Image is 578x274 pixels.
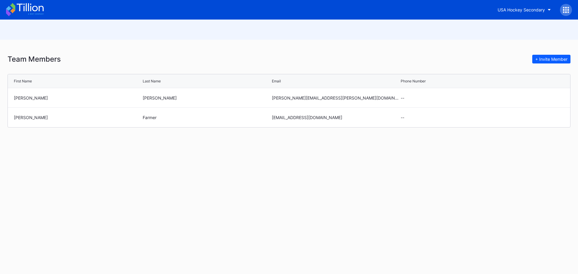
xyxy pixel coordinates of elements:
[498,7,545,12] div: USA Hockey Secondary
[8,55,61,63] div: Team Members
[143,115,270,120] div: Farmer
[272,95,399,100] div: [PERSON_NAME][EMAIL_ADDRESS][PERSON_NAME][DOMAIN_NAME]
[535,57,567,62] div: + Invite Member
[493,4,555,15] button: USA Hockey Secondary
[401,115,528,120] div: --
[14,95,141,100] div: [PERSON_NAME]
[532,55,570,63] button: + Invite Member
[272,79,281,83] div: Email
[143,79,161,83] div: Last Name
[401,79,426,83] div: Phone Number
[143,95,270,100] div: [PERSON_NAME]
[401,95,528,100] div: --
[272,115,399,120] div: [EMAIL_ADDRESS][DOMAIN_NAME]
[14,79,32,83] div: First Name
[14,115,141,120] div: [PERSON_NAME]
